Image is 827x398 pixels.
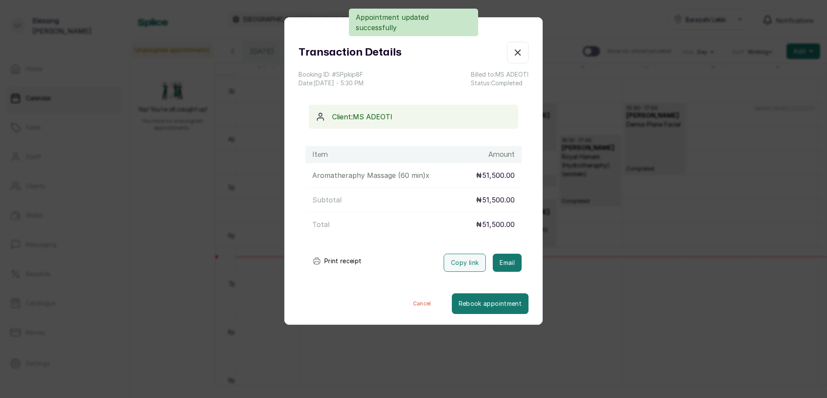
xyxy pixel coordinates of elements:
[452,293,529,314] button: Rebook appointment
[305,252,369,270] button: Print receipt
[471,70,529,79] p: Billed to: MS ADEOTI
[493,254,522,272] button: Email
[312,195,342,205] p: Subtotal
[392,293,452,314] button: Cancel
[476,195,515,205] p: ₦51,500.00
[312,149,328,160] h1: Item
[356,12,471,33] p: Appointment updated successfully
[476,170,515,180] p: ₦51,500.00
[298,79,364,87] p: Date: [DATE] ・ 5:30 PM
[476,219,515,230] p: ₦51,500.00
[298,70,364,79] p: Booking ID: # SPpkip8F
[488,149,515,160] h1: Amount
[332,112,511,122] p: Client: MS ADEOTI
[312,170,429,180] p: Aromatheraphy Massage (60 min) x
[312,219,330,230] p: Total
[298,45,401,60] h1: Transaction Details
[471,79,529,87] p: Status: Completed
[444,254,486,272] button: Copy link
